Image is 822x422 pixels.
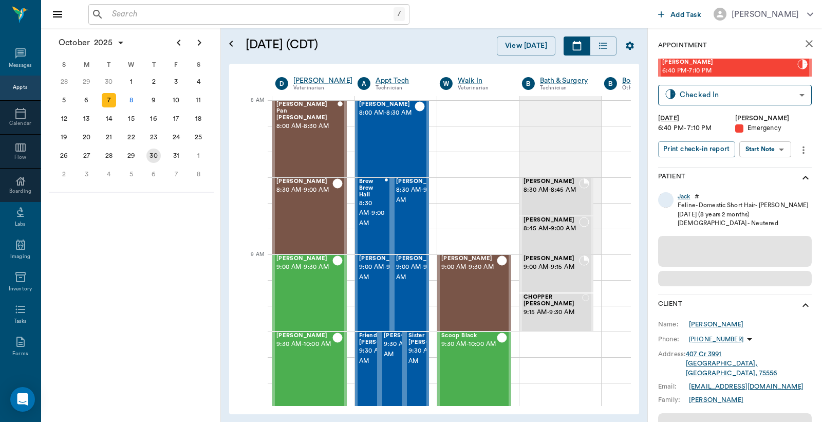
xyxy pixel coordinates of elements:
span: Brew Brew Hall [359,178,385,198]
div: Saturday, October 4, 2025 [191,75,206,89]
div: F [165,57,188,72]
p: [PHONE_NUMBER] [689,335,743,344]
div: Emergency [735,123,812,133]
div: Friday, October 3, 2025 [169,75,183,89]
div: Bath & Surgery [540,76,589,86]
button: Add Task [654,5,705,24]
div: Monday, October 27, 2025 [79,149,94,163]
div: B [522,77,535,90]
p: Client [658,299,682,311]
span: [PERSON_NAME] [396,255,447,262]
div: Technician [540,84,589,93]
div: [PERSON_NAME] [735,114,812,123]
div: # [695,192,699,201]
div: Forms [12,350,28,358]
div: Name: [658,320,689,329]
div: CHECKED_OUT, 8:30 AM - 9:00 AM [272,177,347,254]
span: 8:00 AM - 8:30 AM [276,121,338,132]
span: [PERSON_NAME] [524,178,579,185]
div: M [76,57,98,72]
span: [PERSON_NAME] [276,255,332,262]
div: W [120,57,143,72]
div: 6:40 PM - 7:10 PM [658,123,735,133]
div: Monday, October 13, 2025 [79,112,94,126]
div: Monday, October 20, 2025 [79,130,94,144]
span: [PERSON_NAME] [396,178,447,185]
span: 9:30 AM - 10:00 AM [384,339,435,360]
div: Thursday, October 16, 2025 [146,112,161,126]
div: Today, Wednesday, October 8, 2025 [124,93,139,107]
span: 9:00 AM - 9:30 AM [396,262,447,283]
span: [PERSON_NAME] [524,217,579,224]
div: [DATE] (8 years 2 months) [678,210,808,219]
div: CHECKED_OUT, 9:30 AM - 10:00 AM [272,332,347,409]
span: 9:30 AM - 10:00 AM [441,339,497,350]
span: [PERSON_NAME] [359,101,415,108]
div: S [187,57,210,72]
button: Next page [189,32,210,53]
div: Saturday, November 8, 2025 [191,167,206,181]
div: Friday, November 7, 2025 [169,167,183,181]
div: Thursday, October 9, 2025 [146,93,161,107]
p: Patient [658,172,685,184]
svg: show more [799,299,812,311]
div: CHECKED_OUT, 9:00 AM - 9:30 AM [392,254,429,332]
div: CHECKED_OUT, 8:30 AM - 9:00 AM [355,177,392,254]
div: Address: [658,350,686,359]
div: Saturday, October 18, 2025 [191,112,206,126]
div: Wednesday, October 22, 2025 [124,130,139,144]
div: Messages [9,62,32,69]
div: Wednesday, October 15, 2025 [124,112,139,126]
div: [DATE] [658,114,735,123]
span: 8:30 AM - 9:00 AM [396,185,447,206]
div: Open Intercom Messenger [10,387,35,412]
div: CHECKED_OUT, 8:00 AM - 8:30 AM [355,100,429,177]
a: Board &Procedures [622,76,685,86]
div: Monday, November 3, 2025 [79,167,94,181]
span: Scoop Black [441,333,497,339]
div: T [98,57,120,72]
div: [PERSON_NAME] [293,76,352,86]
div: Thursday, October 30, 2025 [146,149,161,163]
span: 8:45 AM - 9:00 AM [524,224,579,234]
div: Feline - Domestic Short Hair - [PERSON_NAME] [678,201,808,210]
div: Saturday, October 11, 2025 [191,93,206,107]
span: 9:30 AM - 10:00 AM [408,346,460,366]
div: 9 AM [237,249,264,275]
div: Wednesday, October 1, 2025 [124,75,139,89]
div: Start Note [745,143,775,155]
button: View [DATE] [497,36,555,56]
div: CHECKED_OUT, 9:30 AM - 10:00 AM [380,332,404,409]
h5: [DATE] (CDT) [246,36,403,53]
span: [PERSON_NAME] [524,255,579,262]
div: CHECKED_OUT, 9:00 AM - 9:30 AM [272,254,347,332]
div: Thursday, November 6, 2025 [146,167,161,181]
div: Family: [658,395,689,405]
div: Phone: [658,335,689,344]
span: [PERSON_NAME] [276,333,332,339]
a: [PERSON_NAME] [689,320,743,329]
span: 9:00 AM - 9:15 AM [524,262,579,272]
div: / [394,7,405,21]
div: Inventory [9,285,32,293]
div: Other [622,84,685,93]
input: Search [108,7,394,22]
div: CHECKED_OUT, 9:00 AM - 9:30 AM [355,254,392,332]
span: [PERSON_NAME] Pan [PERSON_NAME] [276,101,338,121]
div: S [53,57,76,72]
div: Saturday, November 1, 2025 [191,149,206,163]
button: October2025 [53,32,130,53]
div: A [358,77,370,90]
div: Thursday, October 2, 2025 [146,75,161,89]
span: 9:00 AM - 9:30 AM [276,262,332,272]
div: Sunday, September 28, 2025 [57,75,71,89]
div: B [604,77,617,90]
div: Friday, October 31, 2025 [169,149,183,163]
button: close [799,33,819,54]
a: Walk In [458,76,507,86]
div: CHECKED_OUT, 8:30 AM - 9:00 AM [392,177,429,254]
span: [PERSON_NAME] [359,255,410,262]
div: Sunday, October 12, 2025 [57,112,71,126]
